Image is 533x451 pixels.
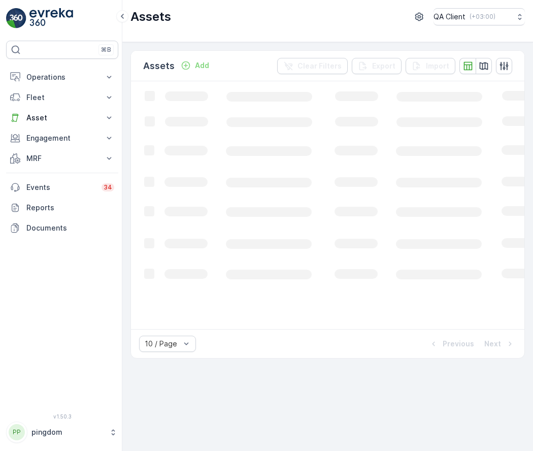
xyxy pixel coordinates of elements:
[104,183,112,191] p: 34
[372,61,395,71] p: Export
[427,338,475,350] button: Previous
[443,339,474,349] p: Previous
[26,203,114,213] p: Reports
[143,59,175,73] p: Assets
[6,177,118,198] a: Events34
[26,223,114,233] p: Documents
[470,13,495,21] p: ( +03:00 )
[29,8,73,28] img: logo_light-DOdMpM7g.png
[101,46,111,54] p: ⌘B
[26,182,95,192] p: Events
[26,133,98,143] p: Engagement
[484,339,501,349] p: Next
[6,413,118,420] span: v 1.50.3
[6,67,118,87] button: Operations
[426,61,449,71] p: Import
[6,8,26,28] img: logo
[6,87,118,108] button: Fleet
[195,60,209,71] p: Add
[6,128,118,148] button: Engagement
[6,148,118,169] button: MRF
[6,422,118,443] button: PPpingdom
[26,72,98,82] p: Operations
[406,58,455,74] button: Import
[6,108,118,128] button: Asset
[277,58,348,74] button: Clear Filters
[31,427,104,437] p: pingdom
[130,9,171,25] p: Assets
[6,218,118,238] a: Documents
[483,338,516,350] button: Next
[352,58,402,74] button: Export
[434,8,525,25] button: QA Client(+03:00)
[9,424,25,440] div: PP
[26,92,98,103] p: Fleet
[177,59,213,72] button: Add
[297,61,342,71] p: Clear Filters
[6,198,118,218] a: Reports
[434,12,465,22] p: QA Client
[26,113,98,123] p: Asset
[26,153,98,164] p: MRF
